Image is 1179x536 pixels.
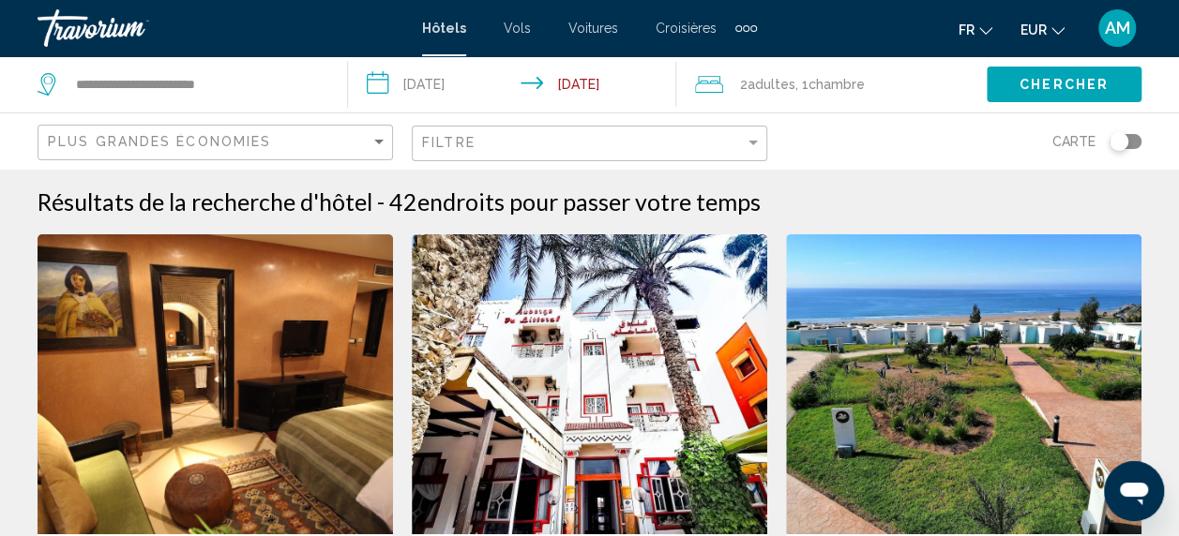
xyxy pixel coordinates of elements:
[1096,133,1141,150] button: Toggle map
[1093,8,1141,48] button: User Menu
[1020,16,1065,43] button: Change currency
[48,134,271,149] span: Plus grandes économies
[1104,461,1164,521] iframe: Bouton de lancement de la fenêtre de messagerie
[809,77,865,92] span: Chambre
[1105,19,1130,37] span: AM
[1020,22,1047,37] span: EUR
[987,67,1141,101] button: Chercher
[959,16,992,43] button: Change language
[1052,128,1096,155] span: Carte
[389,187,761,216] h2: 42
[656,21,717,36] a: Croisières
[377,187,385,216] span: -
[412,125,767,163] button: Filter
[568,21,618,36] a: Voitures
[38,187,372,216] h1: Résultats de la recherche d'hôtel
[48,135,387,151] mat-select: Sort by
[412,234,767,534] img: Hotel image
[740,71,795,97] span: 2
[959,22,975,37] span: fr
[417,187,761,216] span: endroits pour passer votre temps
[422,21,466,36] a: Hôtels
[735,13,757,43] button: Extra navigation items
[348,56,677,112] button: Check-in date: Oct 3, 2025 Check-out date: Oct 10, 2025
[786,234,1141,534] img: Hotel image
[422,135,476,150] span: Filtre
[795,71,865,97] span: , 1
[748,77,795,92] span: Adultes
[676,56,987,112] button: Travelers: 2 adults, 0 children
[38,9,403,47] a: Travorium
[38,234,393,534] img: Hotel image
[1020,78,1109,93] span: Chercher
[504,21,531,36] a: Vols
